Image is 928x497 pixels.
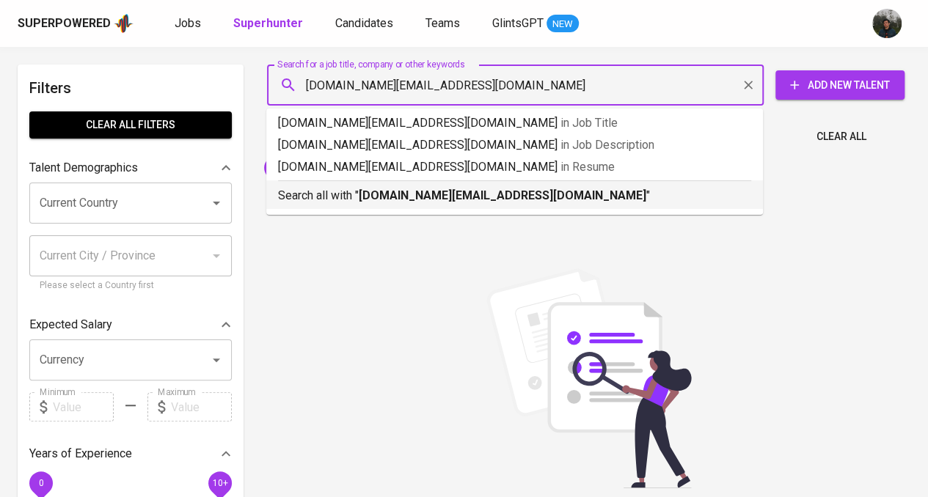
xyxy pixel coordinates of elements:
[560,116,618,130] span: in Job Title
[359,188,646,202] b: [DOMAIN_NAME][EMAIL_ADDRESS][DOMAIN_NAME]
[492,15,579,33] a: GlintsGPT NEW
[233,15,306,33] a: Superhunter
[264,161,506,174] span: [DOMAIN_NAME][EMAIL_ADDRESS][DOMAIN_NAME]
[40,279,222,293] p: Please select a Country first
[175,15,204,33] a: Jobs
[175,16,201,30] span: Jobs
[479,268,699,488] img: file_searching.svg
[38,478,43,488] span: 0
[171,392,232,421] input: Value
[787,76,893,95] span: Add New Talent
[264,156,522,180] div: [DOMAIN_NAME][EMAIL_ADDRESS][DOMAIN_NAME]
[29,445,132,463] p: Years of Experience
[811,123,872,150] button: Clear All
[425,16,460,30] span: Teams
[29,76,232,100] h6: Filters
[53,392,114,421] input: Value
[233,16,303,30] b: Superhunter
[278,114,751,132] p: [DOMAIN_NAME][EMAIL_ADDRESS][DOMAIN_NAME]
[278,136,751,154] p: [DOMAIN_NAME][EMAIL_ADDRESS][DOMAIN_NAME]
[425,15,463,33] a: Teams
[18,12,134,34] a: Superpoweredapp logo
[18,15,111,32] div: Superpowered
[114,12,134,34] img: app logo
[278,158,751,176] p: [DOMAIN_NAME][EMAIL_ADDRESS][DOMAIN_NAME]
[206,350,227,370] button: Open
[29,153,232,183] div: Talent Demographics
[560,138,654,152] span: in Job Description
[872,9,902,38] img: glenn@glints.com
[492,16,544,30] span: GlintsGPT
[547,17,579,32] span: NEW
[560,160,615,174] span: in Resume
[29,439,232,468] div: Years of Experience
[29,159,138,177] p: Talent Demographics
[212,478,227,488] span: 10+
[278,187,751,205] p: Search all with " "
[29,111,232,139] button: Clear All filters
[335,15,396,33] a: Candidates
[29,316,112,334] p: Expected Salary
[335,16,393,30] span: Candidates
[41,116,220,134] span: Clear All filters
[206,193,227,213] button: Open
[738,75,759,95] button: Clear
[29,310,232,339] div: Expected Salary
[816,128,866,146] span: Clear All
[775,70,905,100] button: Add New Talent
